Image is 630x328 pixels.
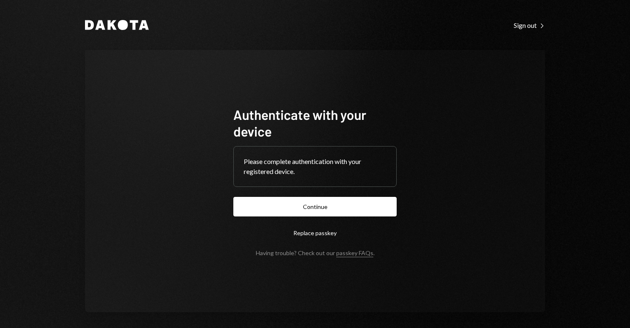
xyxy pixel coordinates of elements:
[233,197,397,216] button: Continue
[233,223,397,243] button: Replace passkey
[514,21,545,30] div: Sign out
[256,249,375,256] div: Having trouble? Check out our .
[514,20,545,30] a: Sign out
[233,106,397,139] h1: Authenticate with your device
[336,249,373,257] a: passkey FAQs
[244,157,386,176] div: Please complete authentication with your registered device.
